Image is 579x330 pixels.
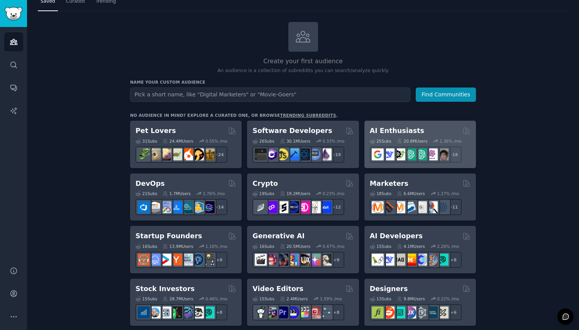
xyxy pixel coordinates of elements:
[135,284,195,294] h2: Stock Investors
[252,138,274,144] div: 26 Sub s
[135,179,165,189] h2: DevOps
[211,304,227,320] div: + 8
[416,88,476,102] button: Find Communities
[192,201,204,213] img: aws_cdk
[437,296,459,301] div: 0.22 % /mo
[393,148,405,160] img: AItoolsCatalog
[181,148,193,160] img: cockatiel
[404,148,416,160] img: chatgpt_promptDesign
[404,254,416,266] img: MistralAI
[5,7,22,20] img: GummySearch logo
[370,244,391,249] div: 15 Sub s
[320,306,332,318] img: postproduction
[203,148,215,160] img: dogbreed
[309,254,321,266] img: starryai
[170,254,182,266] img: ycombinator
[280,113,336,118] a: trending subreddits
[159,148,171,160] img: leopardgeckos
[205,296,227,301] div: 0.46 % /mo
[163,244,193,249] div: 13.9M Users
[255,306,267,318] img: gopro
[276,148,288,160] img: learnjavascript
[135,138,157,144] div: 31 Sub s
[252,179,278,189] h2: Crypto
[181,201,193,213] img: platformengineering
[266,201,278,213] img: 0xPolygon
[181,306,193,318] img: StocksAndTrading
[309,148,321,160] img: AskComputerScience
[397,296,425,301] div: 9.8M Users
[252,284,303,294] h2: Video Editors
[276,201,288,213] img: ethstaker
[149,254,161,266] img: SaaS
[328,252,344,268] div: + 9
[370,191,391,196] div: 18 Sub s
[211,146,227,163] div: + 24
[163,138,193,144] div: 24.4M Users
[404,201,416,213] img: Emailmarketing
[252,231,305,241] h2: Generative AI
[255,254,267,266] img: aivideo
[170,148,182,160] img: turtle
[437,254,449,266] img: AIDevelopersSociety
[320,201,332,213] img: defi_
[320,296,342,301] div: 1.59 % /mo
[383,306,394,318] img: logodesign
[181,254,193,266] img: indiehackers
[138,306,150,318] img: dividends
[135,126,176,136] h2: Pet Lovers
[298,201,310,213] img: defiblockchain
[130,79,476,85] h3: Name your custom audience
[266,254,278,266] img: dalle2
[393,306,405,318] img: UI_Design
[280,191,310,196] div: 19.2M Users
[370,231,423,241] h2: AI Developers
[280,138,310,144] div: 30.1M Users
[397,191,425,196] div: 6.6M Users
[135,191,157,196] div: 21 Sub s
[255,148,267,160] img: software
[130,67,476,74] p: An audience is a collection of subreddits you can search/analyze quickly
[415,148,427,160] img: chatgpt_prompts_
[445,304,462,320] div: + 6
[287,201,299,213] img: web3
[287,254,299,266] img: sdforall
[404,306,416,318] img: UXDesign
[276,306,288,318] img: premiere
[130,88,410,102] input: Pick a short name, like "Digital Marketers" or "Movie-Goers"
[203,254,215,266] img: growmybusiness
[159,306,171,318] img: Forex
[370,284,408,294] h2: Designers
[370,138,391,144] div: 25 Sub s
[211,199,227,215] div: + 14
[328,199,344,215] div: + 12
[397,244,425,249] div: 4.1M Users
[138,148,150,160] img: herpetology
[252,191,274,196] div: 19 Sub s
[370,179,408,189] h2: Marketers
[211,252,227,268] div: + 9
[437,148,449,160] img: ArtificalIntelligence
[280,296,308,301] div: 2.4M Users
[163,191,191,196] div: 1.7M Users
[426,254,438,266] img: llmops
[135,231,202,241] h2: Startup Founders
[372,254,384,266] img: LangChain
[437,201,449,213] img: OnlineMarketing
[149,306,161,318] img: ValueInvesting
[255,201,267,213] img: ethfinance
[298,254,310,266] img: FluxAI
[372,201,384,213] img: content_marketing
[320,254,332,266] img: DreamBooth
[426,201,438,213] img: MarketingResearch
[159,201,171,213] img: Docker_DevOps
[276,254,288,266] img: deepdream
[252,244,274,249] div: 16 Sub s
[372,148,384,160] img: GoogleGeminiAI
[383,201,394,213] img: bigseo
[266,306,278,318] img: editors
[393,201,405,213] img: AskMarketing
[149,201,161,213] img: AWS_Certified_Experts
[287,148,299,160] img: iOSProgramming
[138,254,150,266] img: EntrepreneurRideAlong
